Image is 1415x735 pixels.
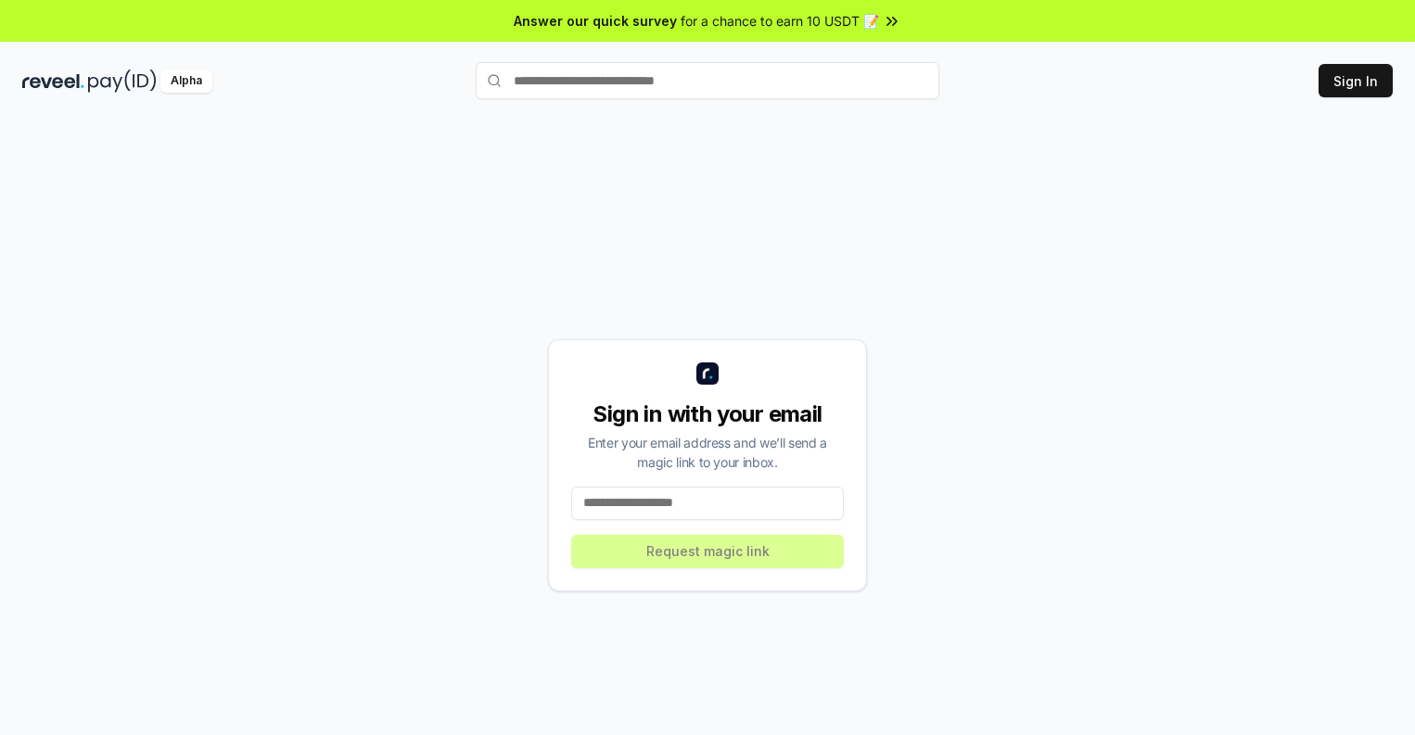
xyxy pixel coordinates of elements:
[22,70,84,93] img: reveel_dark
[160,70,212,93] div: Alpha
[571,399,844,429] div: Sign in with your email
[571,433,844,472] div: Enter your email address and we’ll send a magic link to your inbox.
[681,11,879,31] span: for a chance to earn 10 USDT 📝
[514,11,677,31] span: Answer our quick survey
[696,362,719,385] img: logo_small
[88,70,157,93] img: pay_id
[1319,64,1393,97] button: Sign In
